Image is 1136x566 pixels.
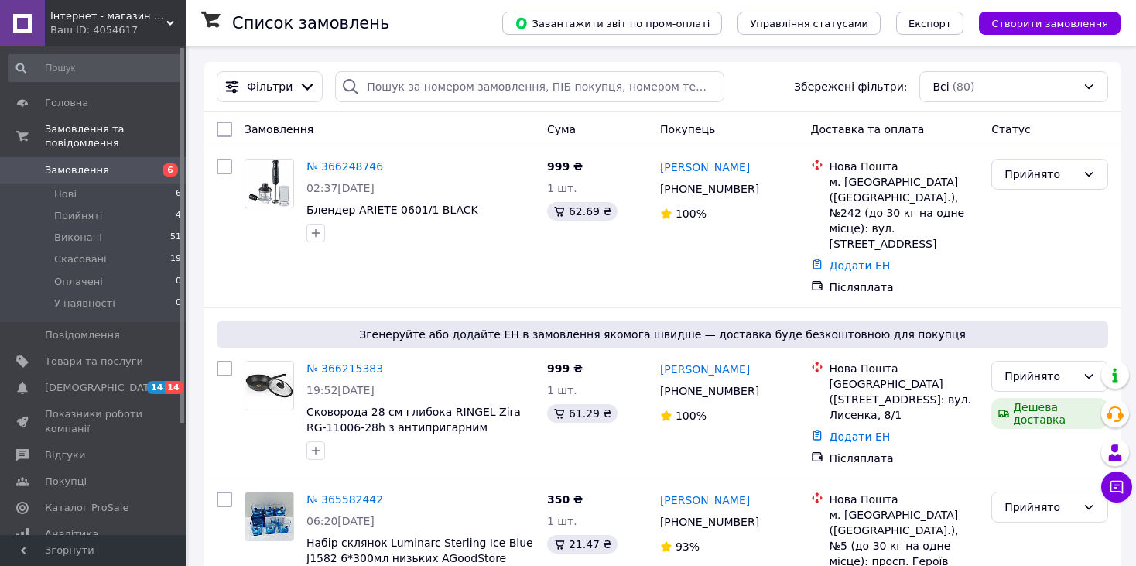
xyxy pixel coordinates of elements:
a: [PERSON_NAME] [660,362,750,377]
span: 02:37[DATE] [306,182,375,194]
img: Фото товару [245,492,293,540]
span: Покупець [660,123,715,135]
a: № 366215383 [306,362,383,375]
span: У наявності [54,297,115,310]
span: 0 [176,275,181,289]
a: Додати ЕН [830,259,891,272]
a: Фото товару [245,159,294,208]
button: Завантажити звіт по пром-оплаті [502,12,722,35]
span: 999 ₴ [547,362,583,375]
a: Додати ЕН [830,431,891,443]
span: Згенеруйте або додайте ЕН в замовлення якомога швидше — доставка буде безкоштовною для покупця [223,327,1102,342]
span: 100% [676,208,707,220]
span: Замовлення [45,163,109,177]
div: [PHONE_NUMBER] [657,511,762,533]
span: 999 ₴ [547,160,583,173]
a: Набір склянок Luminarc Sterling Ice Blue J1582 6*300мл низьких AGoodStore [306,537,533,564]
span: Покупці [45,475,87,489]
span: Всі [932,79,949,94]
span: Cума [547,123,576,135]
span: Фільтри [247,79,293,94]
span: 0 [176,297,181,310]
span: Скасовані [54,252,107,266]
a: № 365582442 [306,493,383,506]
div: [PHONE_NUMBER] [657,380,762,402]
a: Сковорода 28 см глибока RINGEL Zira RG-11006-28h з антипригарним покриттям зі скляною кришкою. УВ... [306,406,521,465]
span: Доставка та оплата [811,123,925,135]
div: Ваш ID: 4054617 [50,23,186,37]
div: Прийнято [1004,499,1076,516]
div: [PHONE_NUMBER] [657,178,762,200]
span: 350 ₴ [547,493,583,506]
span: Показники роботи компанії [45,407,143,435]
span: Товари та послуги [45,355,143,369]
span: Головна [45,96,88,110]
span: Управління статусами [750,18,868,29]
div: Прийнято [1004,368,1076,385]
span: 100% [676,410,707,422]
span: 1 шт. [547,515,577,527]
div: Нова Пошта [830,361,980,376]
span: Статус [991,123,1031,135]
button: Чат з покупцем [1101,472,1132,503]
a: Фото товару [245,492,294,541]
button: Експорт [896,12,964,35]
h1: Список замовлень [232,14,389,33]
span: Збережені фільтри: [794,79,907,94]
button: Створити замовлення [979,12,1121,35]
span: 19:52[DATE] [306,384,375,396]
img: Фото товару [248,160,289,208]
span: (80) [953,81,975,93]
a: [PERSON_NAME] [660,160,750,175]
span: 51 [170,231,181,245]
div: Дешева доставка [991,398,1108,429]
span: Експорт [908,18,952,29]
span: 19 [170,252,181,266]
a: Фото товару [245,361,294,410]
a: Блендер ARIETE 0601/1 BLACK [306,204,478,216]
span: 1 шт. [547,384,577,396]
span: 6 [176,187,181,201]
div: Прийнято [1004,166,1076,183]
input: Пошук за номером замовлення, ПІБ покупця, номером телефону, Email, номером накладної [335,71,724,102]
a: Створити замовлення [963,16,1121,29]
span: Виконані [54,231,102,245]
span: Аналітика [45,527,98,541]
span: 06:20[DATE] [306,515,375,527]
span: Замовлення [245,123,313,135]
div: 61.29 ₴ [547,404,618,423]
span: Замовлення та повідомлення [45,122,186,150]
button: Управління статусами [737,12,881,35]
img: Фото товару [245,362,293,410]
span: Створити замовлення [991,18,1108,29]
span: 1 шт. [547,182,577,194]
span: 14 [165,381,183,394]
a: № 366248746 [306,160,383,173]
span: Повідомлення [45,328,120,342]
span: Завантажити звіт по пром-оплаті [515,16,710,30]
span: Прийняті [54,209,102,223]
span: 6 [163,163,178,177]
div: Післяплата [830,451,980,466]
div: 62.69 ₴ [547,202,618,221]
span: Нові [54,187,77,201]
span: Відгуки [45,448,85,462]
div: Післяплата [830,280,980,295]
div: [GEOGRAPHIC_DATA] ([STREET_ADDRESS]: вул. Лисенка, 8/1 [830,376,980,423]
span: 93% [676,540,700,553]
span: 14 [147,381,165,394]
div: Нова Пошта [830,159,980,174]
a: [PERSON_NAME] [660,492,750,508]
span: 4 [176,209,181,223]
div: м. [GEOGRAPHIC_DATA] ([GEOGRAPHIC_DATA].), №242 (до 30 кг на одне місце): вул. [STREET_ADDRESS] [830,174,980,252]
span: [DEMOGRAPHIC_DATA] [45,381,159,395]
span: Каталог ProSale [45,501,128,515]
input: Пошук [8,54,183,82]
span: Інтернет - магазин «Все для дому» [50,9,166,23]
div: 21.47 ₴ [547,535,618,554]
span: Оплачені [54,275,103,289]
div: Нова Пошта [830,492,980,507]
